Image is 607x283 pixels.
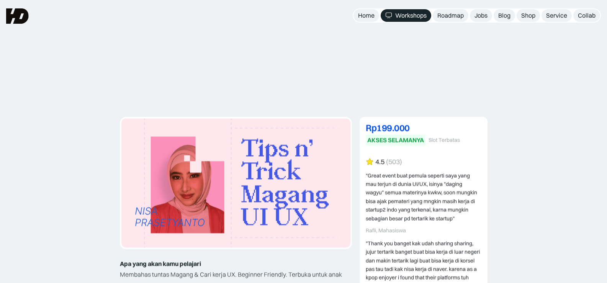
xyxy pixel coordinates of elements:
div: Jobs [474,11,488,20]
a: Workshops [381,9,431,22]
div: Blog [498,11,510,20]
div: Slot Terbatas [429,137,460,143]
a: Roadmap [433,9,468,22]
div: Roadmap [437,11,464,20]
div: Rp199.000 [366,123,481,132]
div: Rafli, Mahasiswa [366,227,481,234]
a: Home [353,9,379,22]
div: Collab [578,11,596,20]
div: Home [358,11,375,20]
div: Shop [521,11,535,20]
a: Shop [517,9,540,22]
strong: Apa yang akan kamu pelajari [120,260,201,267]
div: Workshops [395,11,427,20]
div: AKSES SELAMANYA [367,136,424,144]
a: Service [542,9,572,22]
a: Blog [494,9,515,22]
div: "Great event buat pemula seperti saya yang mau terjun di dunia UI/UX, isinya "daging wagyu" semua... [366,171,481,222]
a: Collab [573,9,600,22]
div: Service [546,11,567,20]
a: Jobs [470,9,492,22]
div: 4.5 [375,158,384,166]
div: (503) [386,158,402,166]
